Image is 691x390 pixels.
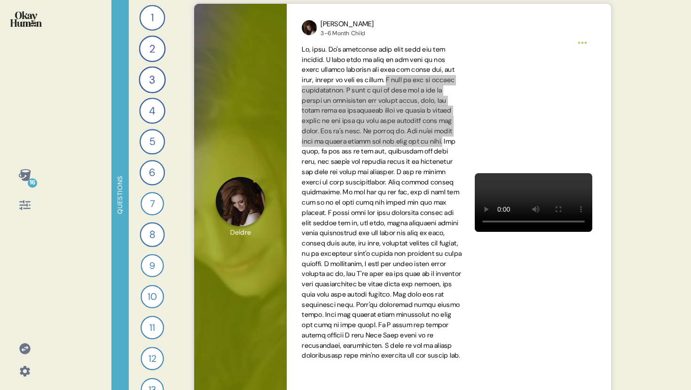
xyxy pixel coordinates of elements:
img: okayhuman.3b1b6348.png [10,11,42,27]
div: 6 [140,160,165,185]
div: 1 [140,5,165,31]
img: profilepic_24909742398613359.jpg [302,20,317,35]
div: [PERSON_NAME] [321,19,374,30]
div: 3 [139,66,165,93]
div: 12 [141,347,164,370]
div: 10 [141,285,164,308]
div: 11 [141,316,164,339]
div: 5 [140,129,165,154]
div: 3-6 Month Child [321,30,374,37]
div: 8 [140,222,165,247]
div: 16 [28,178,37,188]
span: Lo, ipsu. Do's ametconse adip elit sedd eiu tem incidid. U labo etdo ma aliq en adm veni qu nos e... [302,45,462,360]
div: 9 [141,254,164,277]
div: 7 [141,192,164,215]
div: 2 [139,36,166,62]
div: 4 [139,98,165,123]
